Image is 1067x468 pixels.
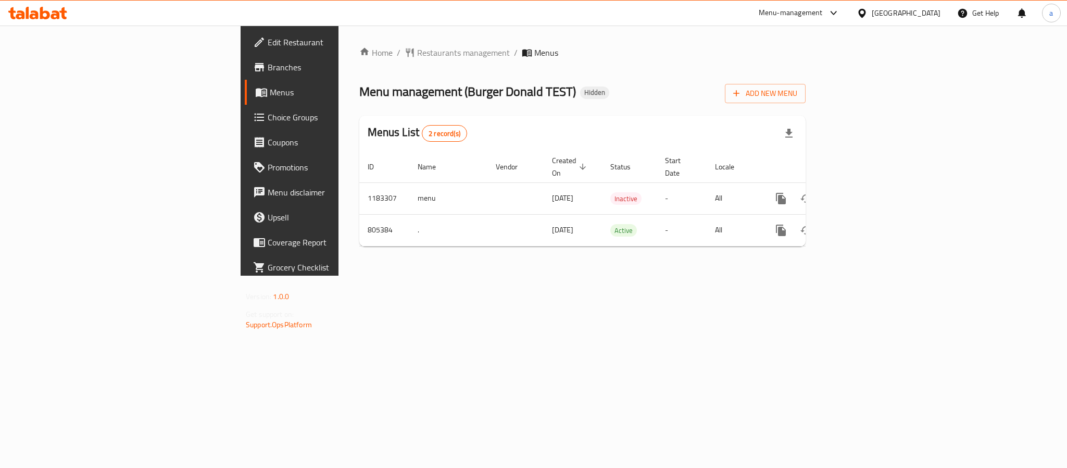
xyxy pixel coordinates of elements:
span: Name [418,161,449,173]
div: [GEOGRAPHIC_DATA] [872,7,940,19]
td: - [657,214,707,246]
span: Created On [552,154,589,179]
span: Menu disclaimer [268,186,410,199]
span: Coverage Report [268,236,410,249]
span: Promotions [268,161,410,174]
td: All [707,182,760,214]
a: Choice Groups [245,105,419,130]
div: Hidden [580,87,609,99]
button: more [769,186,794,211]
span: Coupons [268,136,410,149]
span: Grocery Checklist [268,261,410,274]
div: Inactive [610,192,642,205]
span: Choice Groups [268,111,410,124]
span: Get support on: [246,307,294,321]
span: Active [610,225,637,237]
td: All [707,214,760,246]
span: [DATE] [552,223,573,237]
span: Menu management ( Burger Donald TEST ) [359,80,576,103]
span: 2 record(s) [422,129,467,139]
a: Restaurants management [405,46,510,59]
li: / [514,46,518,59]
span: Restaurants management [417,46,510,59]
th: Actions [760,151,877,183]
button: Change Status [794,218,819,243]
button: Add New Menu [725,84,806,103]
span: Locale [715,161,748,173]
table: enhanced table [359,151,877,247]
a: Upsell [245,205,419,230]
span: Branches [268,61,410,73]
span: [DATE] [552,191,573,205]
span: Upsell [268,211,410,224]
div: Total records count [422,125,467,142]
div: Export file [776,121,801,146]
button: Change Status [794,186,819,211]
a: Coupons [245,130,419,155]
a: Promotions [245,155,419,180]
td: menu [409,182,487,214]
span: Hidden [580,88,609,97]
span: Add New Menu [733,87,797,100]
a: Menus [245,80,419,105]
button: more [769,218,794,243]
td: - [657,182,707,214]
span: ID [368,161,387,173]
span: Menus [270,86,410,98]
span: a [1049,7,1053,19]
a: Branches [245,55,419,80]
nav: breadcrumb [359,46,806,59]
span: Vendor [496,161,531,173]
a: Support.OpsPlatform [246,318,312,331]
div: Menu-management [759,7,823,19]
a: Edit Restaurant [245,30,419,55]
span: Menus [534,46,558,59]
span: Inactive [610,193,642,205]
span: Status [610,161,644,173]
a: Grocery Checklist [245,255,419,280]
td: . [409,214,487,246]
span: 1.0.0 [273,290,289,303]
span: Start Date [665,154,694,179]
h2: Menus List [368,125,467,142]
a: Menu disclaimer [245,180,419,205]
a: Coverage Report [245,230,419,255]
span: Edit Restaurant [268,36,410,48]
span: Version: [246,290,271,303]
